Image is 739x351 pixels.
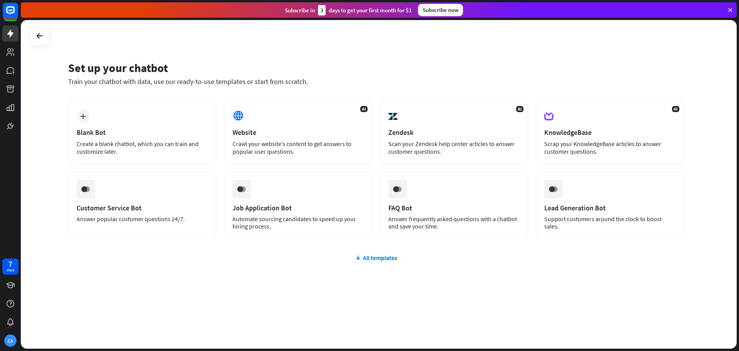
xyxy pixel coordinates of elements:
[4,334,17,347] div: CA
[418,4,463,16] div: Subscribe now
[285,5,412,15] div: Subscribe in days to get your first month for $1
[7,267,14,273] div: days
[318,5,326,15] div: 3
[2,259,18,275] a: 7 days
[8,260,12,267] div: 7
